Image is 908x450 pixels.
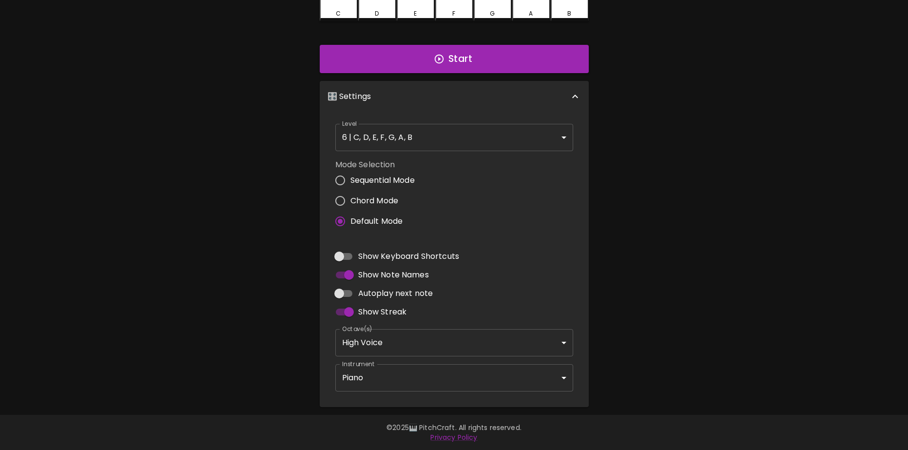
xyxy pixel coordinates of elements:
span: Sequential Mode [350,175,415,186]
div: C [336,9,341,18]
div: D [375,9,379,18]
div: Piano [335,364,573,391]
span: Autoplay next note [358,288,433,299]
p: 🎛️ Settings [328,91,371,102]
div: A [529,9,533,18]
p: © 2025 🎹 PitchCraft. All rights reserved. [174,423,735,432]
label: Level [342,119,357,128]
span: Show Keyboard Shortcuts [358,251,459,262]
div: 🎛️ Settings [320,81,589,112]
span: Chord Mode [350,195,399,207]
div: B [567,9,571,18]
span: Show Streak [358,306,407,318]
div: E [414,9,417,18]
div: High Voice [335,329,573,356]
label: Octave(s) [342,325,373,333]
div: F [452,9,455,18]
label: Instrument [342,360,375,368]
span: Default Mode [350,215,403,227]
span: Show Note Names [358,269,429,281]
label: Mode Selection [335,159,423,170]
div: G [490,9,495,18]
a: Privacy Policy [430,432,477,442]
button: Start [320,45,589,73]
div: 6 | C, D, E, F, G, A, B [335,124,573,151]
